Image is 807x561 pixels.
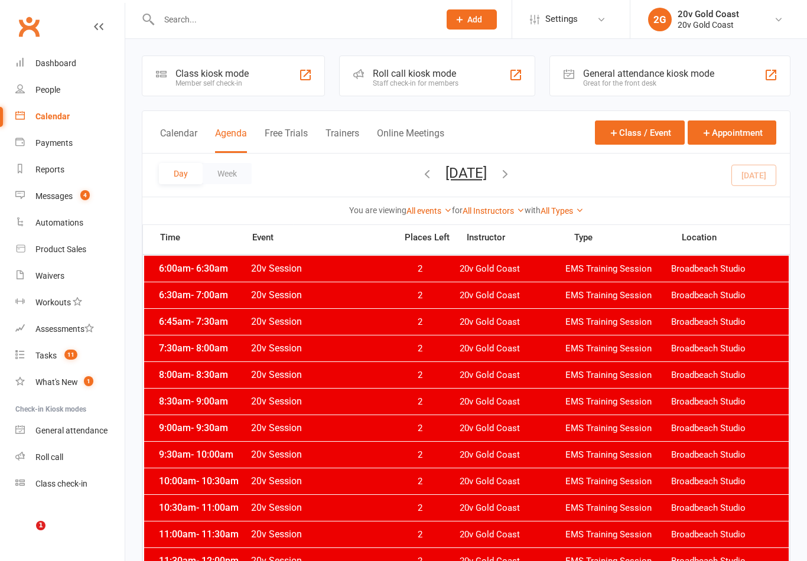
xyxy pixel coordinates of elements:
div: What's New [35,377,78,387]
span: 6:45am [156,316,250,327]
a: All events [406,206,452,216]
button: Free Trials [265,128,308,153]
strong: for [452,206,463,215]
button: Agenda [215,128,247,153]
span: EMS Training Session [565,317,671,328]
a: Workouts [15,289,125,316]
button: Appointment [688,120,776,145]
span: 20v Gold Coast [460,317,565,328]
span: 11 [64,350,77,360]
span: 20v Gold Coast [460,529,565,540]
input: Search... [155,11,431,28]
div: Class check-in [35,479,87,488]
span: Broadbeach Studio [671,317,777,328]
div: Class kiosk mode [175,68,249,79]
span: - 8:00am [191,343,228,354]
span: Broadbeach Studio [671,529,777,540]
span: 2 [389,529,451,540]
span: 2 [389,370,451,381]
span: 20v Session [250,529,389,540]
span: EMS Training Session [565,449,671,461]
span: 7:30am [156,343,250,354]
span: - 11:30am [196,529,239,540]
span: 20v Session [250,316,389,327]
span: 6:00am [156,263,250,274]
span: EMS Training Session [565,290,671,301]
a: All Types [541,206,584,216]
span: 20v Gold Coast [460,370,565,381]
div: Product Sales [35,244,86,254]
a: Automations [15,210,125,236]
span: EMS Training Session [565,529,671,540]
a: Clubworx [14,12,44,41]
span: Places Left [396,233,458,242]
span: Broadbeach Studio [671,290,777,301]
span: Broadbeach Studio [671,476,777,487]
button: Online Meetings [377,128,444,153]
a: What's New1 [15,369,125,396]
span: 20v Gold Coast [460,449,565,461]
div: General attendance kiosk mode [583,68,714,79]
span: 2 [389,263,451,275]
a: Assessments [15,316,125,343]
span: - 8:30am [191,369,228,380]
div: Messages [35,191,73,201]
span: 2 [389,476,451,487]
span: 2 [389,343,451,354]
span: - 11:00am [196,502,239,513]
span: Broadbeach Studio [671,449,777,461]
span: EMS Training Session [565,423,671,434]
div: Member self check-in [175,79,249,87]
div: Workouts [35,298,71,307]
span: 2 [389,396,451,407]
span: - 9:00am [191,396,228,407]
span: 20v Session [250,369,389,380]
span: 20v Gold Coast [460,476,565,487]
a: Waivers [15,263,125,289]
span: 20v Session [250,343,389,354]
span: Settings [545,6,578,32]
span: 20v Gold Coast [460,343,565,354]
a: Roll call [15,444,125,471]
div: Calendar [35,112,70,121]
span: 20v Session [250,422,389,433]
span: 9:30am [156,449,250,460]
div: Automations [35,218,83,227]
span: 8:30am [156,396,250,407]
span: 6:30am [156,289,250,301]
span: Type [574,233,682,242]
span: EMS Training Session [565,476,671,487]
span: 11:00am [156,529,250,540]
span: 20v Session [250,475,389,487]
div: Reports [35,165,64,174]
span: - 10:00am [191,449,233,460]
span: Broadbeach Studio [671,503,777,514]
button: [DATE] [445,165,487,181]
span: Broadbeach Studio [671,263,777,275]
a: Class kiosk mode [15,471,125,497]
span: EMS Training Session [565,503,671,514]
span: Broadbeach Studio [671,423,777,434]
span: Location [682,233,789,242]
div: Roll call kiosk mode [373,68,458,79]
span: 2 [389,317,451,328]
button: Add [447,9,497,30]
span: Time [157,232,252,246]
span: 20v Session [250,449,389,460]
a: People [15,77,125,103]
a: Reports [15,156,125,183]
span: 2 [389,449,451,461]
span: 2 [389,290,451,301]
div: 20v Gold Coast [678,9,739,19]
a: Product Sales [15,236,125,263]
strong: with [525,206,541,215]
span: EMS Training Session [565,263,671,275]
span: EMS Training Session [565,370,671,381]
span: 2 [389,503,451,514]
span: 9:00am [156,422,250,433]
span: 20v Gold Coast [460,263,565,275]
span: 4 [80,190,90,200]
span: 1 [36,521,45,530]
span: - 10:30am [196,475,239,487]
div: 2G [648,8,672,31]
